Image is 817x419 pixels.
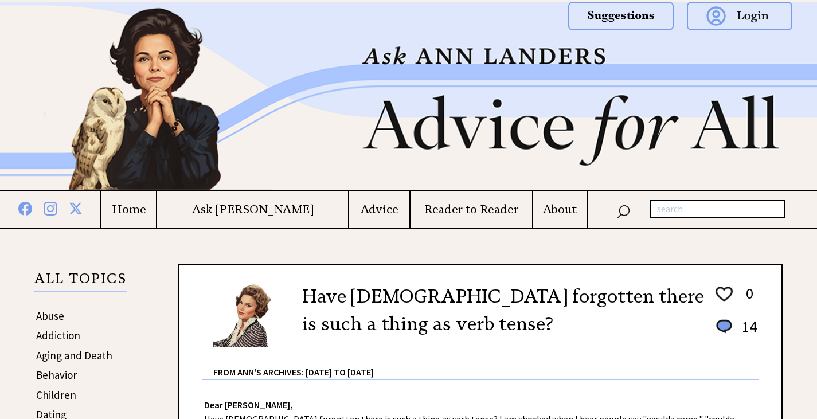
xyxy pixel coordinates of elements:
[36,368,77,382] a: Behavior
[568,2,674,30] img: suggestions.png
[736,317,757,347] td: 14
[736,284,757,316] td: 0
[616,202,630,219] img: search_nav.png
[101,202,156,217] a: Home
[411,202,532,217] a: Reader to Reader
[36,388,76,402] a: Children
[213,348,759,379] div: From Ann's Archives: [DATE] to [DATE]
[533,202,587,217] a: About
[69,199,83,215] img: x%20blue.png
[349,202,409,217] a: Advice
[34,272,127,292] p: ALL TOPICS
[687,2,792,30] img: login.png
[36,309,64,323] a: Abuse
[157,202,348,217] a: Ask [PERSON_NAME]
[213,283,285,347] img: Ann6%20v2%20small.png
[650,200,785,218] input: search
[204,399,293,410] strong: Dear [PERSON_NAME],
[36,348,112,362] a: Aging and Death
[302,283,704,338] h2: Have [DEMOGRAPHIC_DATA] forgotten there is such a thing as verb tense?
[18,199,32,216] img: facebook%20blue.png
[714,284,734,304] img: heart_outline%201.png
[36,328,80,342] a: Addiction
[714,318,734,336] img: message_round%201.png
[44,199,57,216] img: instagram%20blue.png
